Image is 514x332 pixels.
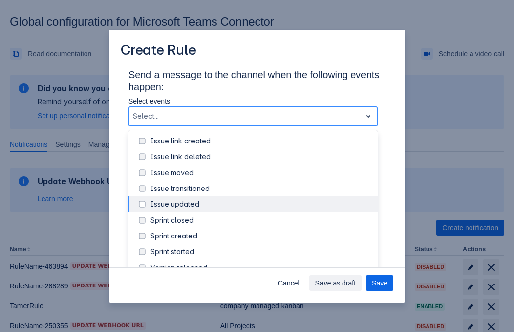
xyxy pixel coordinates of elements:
h3: Create Rule [121,42,196,61]
div: Issue moved [150,168,372,178]
div: Issue transitioned [150,184,372,193]
div: Sprint closed [150,215,372,225]
div: Scrollable content [109,68,405,268]
div: Issue link deleted [150,152,372,162]
span: Save as draft [315,275,356,291]
div: Issue updated [150,199,372,209]
div: Sprint created [150,231,372,241]
p: Select events. [128,96,378,106]
span: Save [372,275,387,291]
span: Cancel [278,275,300,291]
button: Cancel [272,275,305,291]
h3: Send a message to the channel when the following events happen: [128,69,385,96]
button: Save as draft [309,275,362,291]
button: Save [366,275,393,291]
div: Issue link created [150,136,372,146]
span: open [362,110,374,122]
div: Version released [150,263,372,273]
div: Sprint started [150,247,372,257]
